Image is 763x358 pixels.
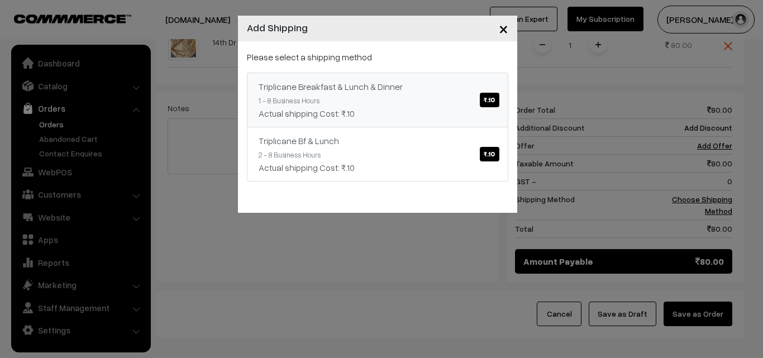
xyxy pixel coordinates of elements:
p: Please select a shipping method [247,50,508,64]
small: 2 - 8 Business Hours [259,150,321,159]
a: Triplicane Breakfast & Lunch & Dinner₹.10 1 - 8 Business HoursActual shipping Cost: ₹.10 [247,73,508,127]
span: × [499,18,508,39]
small: 1 - 8 Business Hours [259,96,319,105]
span: ₹.10 [480,93,499,107]
a: Triplicane Bf & Lunch₹.10 2 - 8 Business HoursActual shipping Cost: ₹.10 [247,127,508,182]
button: Close [490,11,517,46]
div: Triplicane Breakfast & Lunch & Dinner [259,80,497,93]
span: ₹.10 [480,147,499,161]
div: Actual shipping Cost: ₹.10 [259,107,497,120]
div: Actual shipping Cost: ₹.10 [259,161,497,174]
h4: Add Shipping [247,20,308,35]
div: Triplicane Bf & Lunch [259,134,497,147]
